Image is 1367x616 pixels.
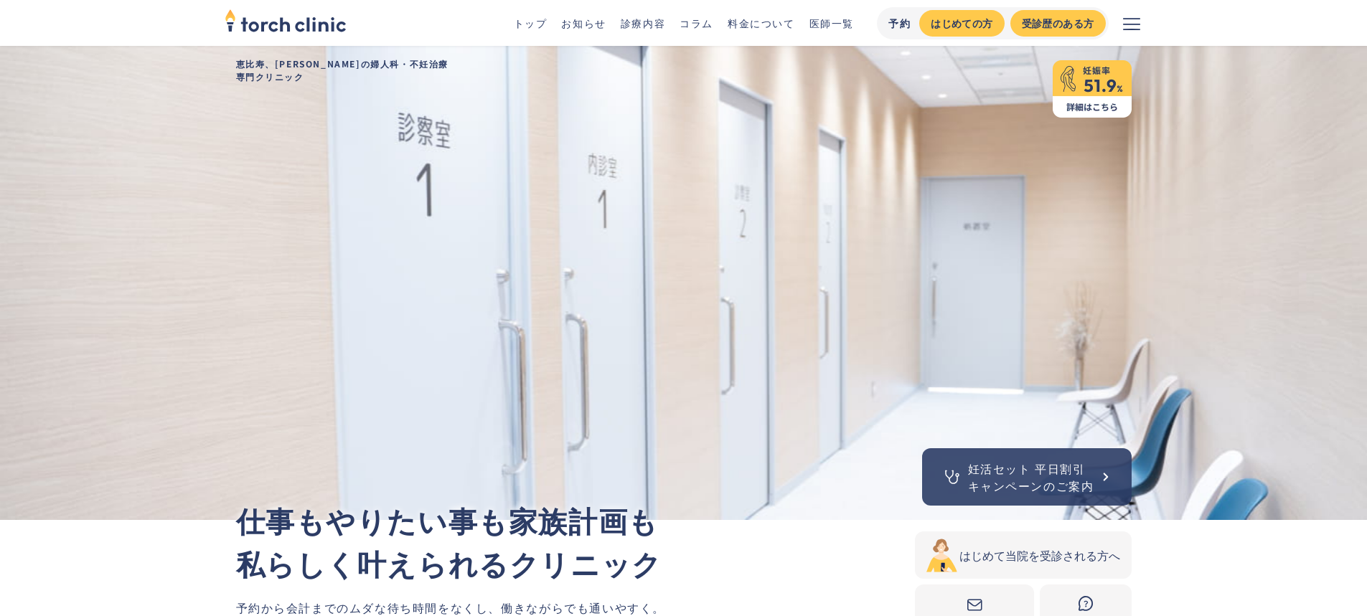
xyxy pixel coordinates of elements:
a: 受診歴のある方 [1010,10,1106,37]
a: 妊活セット 平日割引キャンペーンのご案内 [922,448,1132,506]
a: 診療内容 [621,16,665,30]
a: 料金について [728,16,795,30]
div: はじめての方 [931,16,992,31]
div: はじめて当院を受診される方へ [959,546,1120,564]
p: 仕事もやりたい事も家族計画も 私らしく叶えられるクリニック [236,498,915,584]
a: トップ [514,16,548,30]
img: 聴診器のアイコン [942,467,962,487]
div: 予約 [888,16,911,31]
h1: 恵比寿、[PERSON_NAME]の婦人科・不妊治療 専門クリニック [225,46,1143,95]
img: torch clinic [225,4,347,36]
a: はじめての方 [919,10,1004,37]
div: 受診歴のある方 [1022,16,1094,31]
a: お知らせ [561,16,606,30]
div: 妊活セット 平日割引 キャンペーンのご案内 [968,460,1094,494]
span: 予約から会計までのムダな待ち時間をなくし、 [236,599,502,616]
a: home [225,10,347,36]
a: コラム [680,16,713,30]
a: はじめて当院を受診される方へ [915,531,1132,579]
a: 医師一覧 [809,16,854,30]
